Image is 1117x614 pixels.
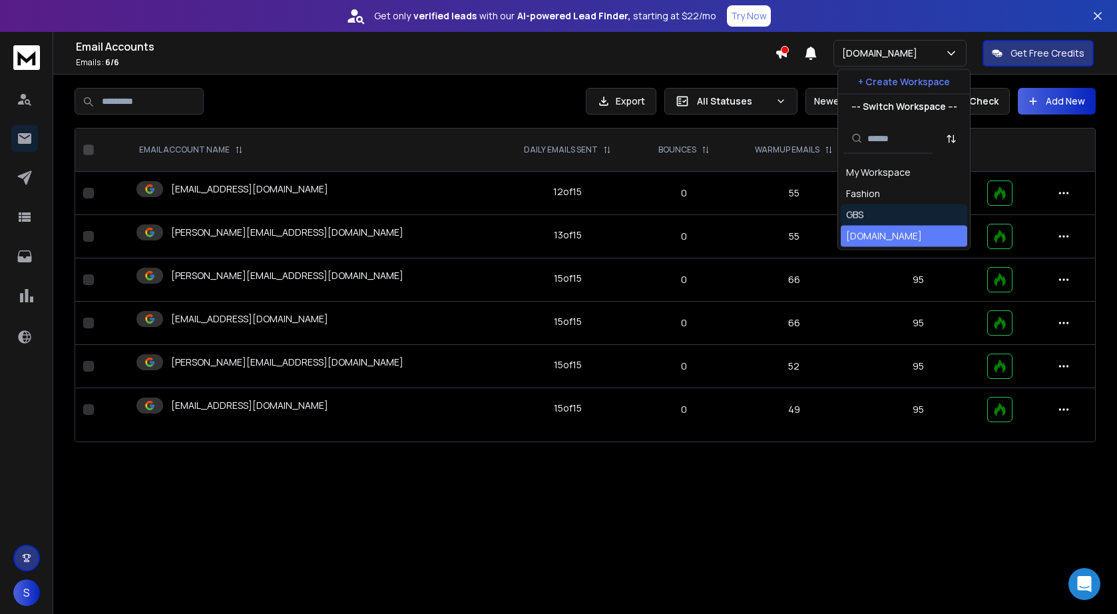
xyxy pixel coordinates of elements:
img: logo [13,45,40,70]
p: [EMAIL_ADDRESS][DOMAIN_NAME] [171,399,328,412]
td: 66 [730,258,857,302]
strong: AI-powered Lead Finder, [517,9,630,23]
td: 55 [730,215,857,258]
button: Add New [1018,88,1096,115]
div: Open Intercom Messenger [1068,568,1100,600]
p: 0 [645,186,722,200]
div: 15 of 15 [554,402,582,415]
div: 12 of 15 [553,185,582,198]
p: Get only with our starting at $22/mo [374,9,716,23]
p: All Statuses [697,95,770,108]
div: 15 of 15 [554,272,582,285]
p: + Create Workspace [858,75,950,89]
p: BOUNCES [658,145,696,155]
p: [DOMAIN_NAME] [842,47,923,60]
p: Get Free Credits [1010,47,1084,60]
div: 15 of 15 [554,358,582,372]
div: 13 of 15 [554,228,582,242]
div: 15 of 15 [554,315,582,328]
button: S [13,579,40,606]
td: 66 [730,302,857,345]
p: [PERSON_NAME][EMAIL_ADDRESS][DOMAIN_NAME] [171,269,403,282]
button: Try Now [727,5,771,27]
td: 49 [730,388,857,432]
p: Try Now [731,9,767,23]
td: 95 [857,388,979,432]
td: 95 [857,302,979,345]
p: 0 [645,273,722,286]
button: Newest [805,88,892,115]
button: Export [586,88,656,115]
span: 6 / 6 [105,57,119,68]
p: [EMAIL_ADDRESS][DOMAIN_NAME] [171,182,328,196]
p: 0 [645,403,722,416]
td: 95 [857,345,979,388]
p: WARMUP EMAILS [755,145,819,155]
p: 0 [645,316,722,330]
p: --- Switch Workspace --- [851,100,957,113]
td: 95 [857,258,979,302]
p: [PERSON_NAME][EMAIL_ADDRESS][DOMAIN_NAME] [171,226,403,239]
button: + Create Workspace [838,70,970,94]
div: [DOMAIN_NAME] [846,230,922,243]
div: EMAIL ACCOUNT NAME [139,145,243,155]
button: Get Free Credits [983,40,1094,67]
p: Emails : [76,57,775,68]
td: 55 [730,172,857,215]
div: Fashion [846,187,880,200]
button: Sort by Sort A-Z [938,125,965,152]
p: 0 [645,230,722,243]
p: 0 [645,360,722,373]
td: 52 [730,345,857,388]
div: My Workspace [846,166,911,179]
div: GBS [846,208,863,222]
h1: Email Accounts [76,39,775,55]
p: [EMAIL_ADDRESS][DOMAIN_NAME] [171,312,328,326]
strong: verified leads [413,9,477,23]
p: DAILY EMAILS SENT [524,145,598,155]
p: [PERSON_NAME][EMAIL_ADDRESS][DOMAIN_NAME] [171,356,403,369]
